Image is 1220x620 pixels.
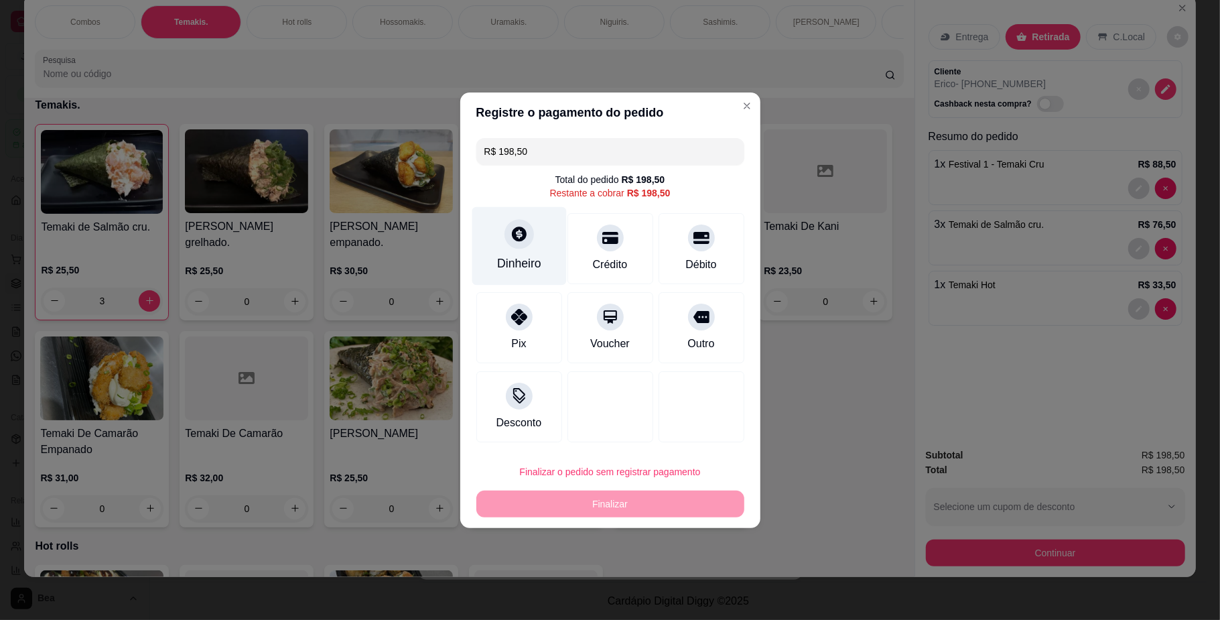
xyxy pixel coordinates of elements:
div: R$ 198,50 [627,186,671,200]
header: Registre o pagamento do pedido [460,92,760,133]
div: Voucher [590,336,630,352]
div: Débito [685,257,716,273]
div: Outro [687,336,714,352]
input: Ex.: hambúrguer de cordeiro [484,138,736,165]
button: Finalizar o pedido sem registrar pagamento [476,458,744,485]
div: Restante a cobrar [550,186,671,200]
div: Desconto [496,415,542,431]
div: Pix [511,336,526,352]
div: Dinheiro [497,255,541,272]
div: Crédito [593,257,628,273]
div: R$ 198,50 [622,173,665,186]
button: Close [736,95,758,117]
div: Total do pedido [555,173,665,186]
